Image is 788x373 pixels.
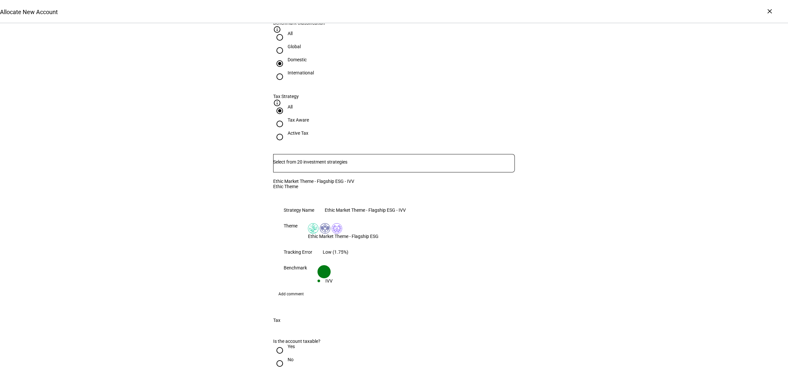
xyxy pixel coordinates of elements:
[273,318,280,323] div: Tax
[273,184,515,189] div: Ethic Theme
[323,249,348,255] div: Low (1.75%)
[288,57,307,62] div: Domestic
[332,223,342,234] img: corporateEthics.colored.svg
[288,31,293,36] div: All
[278,289,304,299] span: Add comment
[284,223,297,228] div: Theme
[288,70,314,75] div: International
[308,234,379,239] div: Ethic Market Theme - Flagship ESG
[273,94,515,104] plt-strategy-filter-column-header: Tax Strategy
[288,344,295,349] div: Yes
[273,94,515,99] div: Tax Strategy
[308,223,318,234] img: climateChange.colored.svg
[325,207,406,213] div: Ethic Market Theme - Flagship ESG - IVV
[273,99,281,107] mat-icon: info_outline
[273,289,309,299] button: Add comment
[288,44,301,49] div: Global
[288,104,293,109] div: All
[284,207,314,213] div: Strategy Name
[273,26,281,33] mat-icon: info_outline
[320,223,330,234] img: humanRights.colored.svg
[284,249,312,255] div: Tracking Error
[273,159,515,165] input: Number
[288,130,308,136] div: Active Tax
[325,278,333,284] div: IVV
[284,265,307,270] div: Benchmark
[764,6,775,16] div: ×
[273,179,515,184] div: Ethic Market Theme - Flagship ESG - IVV
[288,117,309,123] div: Tax Aware
[273,20,515,31] plt-strategy-filter-column-header: Benchmark Classification
[273,339,442,344] div: Is the account taxable?
[288,357,294,362] div: No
